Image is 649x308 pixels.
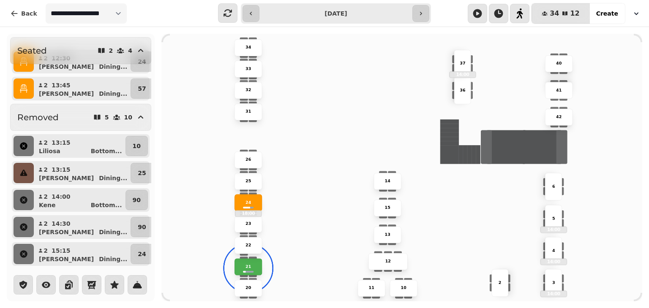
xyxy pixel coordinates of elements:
p: 42 [556,114,562,120]
p: 13 [385,232,390,238]
p: 14:00 [540,259,566,265]
p: Dining ... [99,62,127,71]
button: 90 [125,190,148,210]
p: Dining ... [99,228,127,236]
p: 14:00 [52,192,71,201]
p: 20 [245,285,251,291]
button: 24 [131,244,153,264]
p: 15:15 [52,246,71,255]
p: 14:00 [540,291,566,297]
p: 12 [385,259,391,265]
p: 6 [552,184,555,189]
p: [PERSON_NAME] [39,228,94,236]
p: Kene [39,201,56,209]
p: 22 [245,243,251,249]
p: 90 [133,196,141,204]
span: 12 [570,10,579,17]
button: 214:00KeneBottom... [35,190,124,210]
button: 10 [125,136,148,156]
p: 5 [552,216,555,222]
p: Dining ... [99,255,127,263]
p: 41 [556,87,562,93]
p: 2 [43,192,48,201]
p: 4 [128,48,132,54]
span: Create [596,11,618,16]
p: 31 [245,109,251,115]
p: 32 [245,87,251,93]
p: 24 [245,200,251,205]
button: 3412 [532,3,590,24]
p: 4 [552,248,555,254]
button: 213:15[PERSON_NAME]Dining... [35,163,129,183]
p: Bottom ... [91,147,122,155]
p: 14 [385,178,390,184]
p: 21 [245,264,251,270]
p: 2 [499,280,502,286]
p: 15 [385,205,390,211]
button: Create [589,3,625,24]
p: [PERSON_NAME] [39,89,94,98]
p: 13:15 [52,138,71,147]
p: 26 [245,157,251,163]
button: Back [3,3,44,24]
p: 13:45 [52,81,71,89]
p: 10 [133,142,141,150]
p: 24 [138,250,146,258]
p: Dining ... [99,89,127,98]
h2: Removed [17,111,59,123]
p: 10 [124,114,132,120]
button: 25 [131,163,153,183]
p: 18:00 [235,211,261,216]
p: Dining ... [99,174,127,182]
p: Bottom ... [91,201,122,209]
p: 34 [245,45,251,51]
p: 36 [460,87,465,93]
p: 2 [43,246,48,255]
p: 90 [138,223,146,231]
p: [PERSON_NAME] [39,174,94,182]
p: 11 [369,285,374,291]
button: Removed510 [10,104,151,131]
p: 3 [552,280,555,286]
p: 40 [556,61,562,67]
p: 57 [138,84,146,93]
p: [PERSON_NAME] [39,62,94,71]
p: 2 [43,138,48,147]
p: 14:00 [450,72,475,77]
p: 2 [43,165,48,174]
p: 2 [109,48,113,54]
p: [PERSON_NAME] [39,255,94,263]
p: 13:15 [52,165,71,174]
p: 10 [401,285,406,291]
p: Liliosa [39,147,60,155]
button: 213:15LiliosaBottom... [35,136,124,156]
span: Back [21,11,37,16]
span: 34 [550,10,559,17]
p: 5 [105,114,109,120]
button: 57 [131,78,153,99]
p: 37 [460,61,465,67]
p: 33 [245,66,251,72]
p: 2 [43,81,48,89]
p: 23 [245,221,251,227]
p: 2 [43,219,48,228]
p: 25 [138,169,146,177]
button: Seated24 [10,37,151,64]
button: 215:15[PERSON_NAME]Dining... [35,244,129,264]
p: 25 [245,178,251,184]
h2: Seated [17,45,47,57]
button: 214:30[PERSON_NAME]Dining... [35,217,129,237]
p: 14:30 [52,219,71,228]
button: 90 [131,217,153,237]
p: 14:00 [540,227,566,232]
button: 213:45[PERSON_NAME]Dining... [35,78,129,99]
